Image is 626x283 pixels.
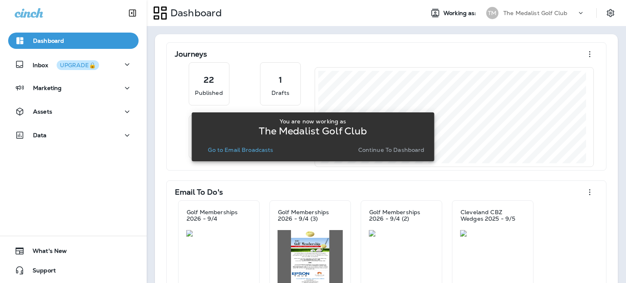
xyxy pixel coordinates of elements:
p: Dashboard [33,37,64,44]
button: Continue to Dashboard [355,144,428,156]
button: Dashboard [8,33,139,49]
p: You are now working as [280,118,346,125]
p: Marketing [33,85,62,91]
button: UPGRADE🔒 [57,60,99,70]
span: Working as: [443,10,478,17]
span: What's New [24,248,67,257]
p: Email To Do's [175,188,223,196]
div: TM [486,7,498,19]
p: Continue to Dashboard [358,147,425,153]
p: Data [33,132,47,138]
p: Golf Memberships 2026 - 9/4 [187,209,251,222]
button: InboxUPGRADE🔒 [8,56,139,72]
button: Go to Email Broadcasts [205,144,276,156]
p: Cleveland CBZ Wedges 2025 - 9/5 [461,209,525,222]
button: Settings [603,6,618,20]
button: Marketing [8,80,139,96]
button: What's New [8,243,139,259]
div: UPGRADE🔒 [60,62,96,68]
img: 793fd515-c0a8-4e58-b86c-b6d38d71a643.jpg [186,230,251,237]
button: Assets [8,103,139,120]
p: Journeys [175,50,207,58]
button: Support [8,262,139,279]
p: Assets [33,108,52,115]
p: Dashboard [167,7,222,19]
p: The Medalist Golf Club [259,128,367,134]
p: Inbox [33,60,99,69]
img: 3acb6477-71c7-4a88-a1b5-e5cf88e349ee.jpg [460,230,525,237]
p: Go to Email Broadcasts [208,147,273,153]
p: The Medalist Golf Club [503,10,567,16]
button: Collapse Sidebar [121,5,144,21]
span: Support [24,267,56,277]
button: Data [8,127,139,143]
